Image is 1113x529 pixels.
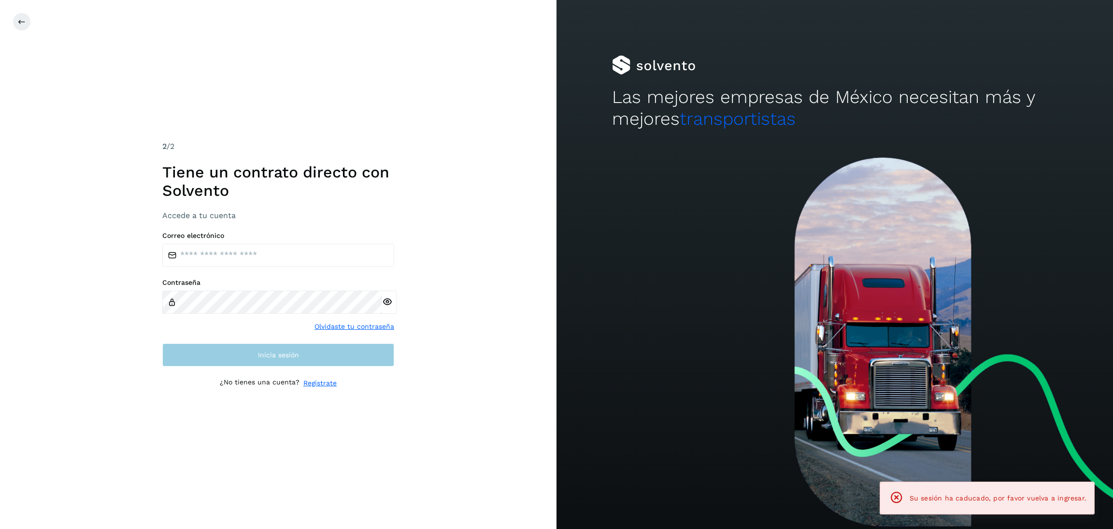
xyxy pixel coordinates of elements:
p: ¿No tienes una cuenta? [220,378,300,388]
div: /2 [162,141,394,152]
button: Inicia sesión [162,343,394,367]
span: Inicia sesión [258,352,299,358]
a: Regístrate [303,378,337,388]
a: Olvidaste tu contraseña [314,322,394,332]
label: Correo electrónico [162,232,394,240]
label: Contraseña [162,279,394,287]
span: transportistas [680,108,796,129]
span: 2 [162,142,167,151]
h1: Tiene un contrato directo con Solvento [162,163,394,200]
h2: Las mejores empresas de México necesitan más y mejores [612,87,1057,130]
span: Su sesión ha caducado, por favor vuelva a ingresar. [910,494,1086,502]
h3: Accede a tu cuenta [162,211,394,220]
